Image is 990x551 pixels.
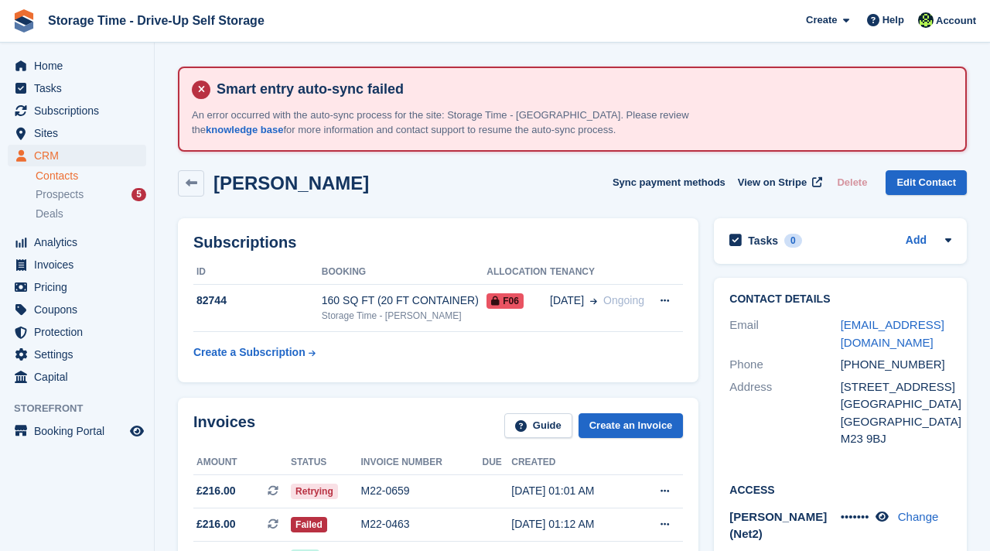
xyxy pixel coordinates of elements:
[34,122,127,144] span: Sites
[8,145,146,166] a: menu
[36,187,84,202] span: Prospects
[511,483,635,499] div: [DATE] 01:01 AM
[841,430,951,448] div: M23 9BJ
[193,293,322,309] div: 82744
[918,12,934,28] img: Laaibah Sarwar
[213,173,369,193] h2: [PERSON_NAME]
[738,175,807,190] span: View on Stripe
[322,260,486,285] th: Booking
[131,188,146,201] div: 5
[486,260,550,285] th: Allocation
[14,401,154,416] span: Storefront
[841,356,951,374] div: [PHONE_NUMBER]
[8,122,146,144] a: menu
[192,108,733,138] p: An error occurred with the auto-sync process for the site: Storage Time - [GEOGRAPHIC_DATA]. Plea...
[36,206,146,222] a: Deals
[841,510,869,523] span: •••••••
[291,450,360,475] th: Status
[34,276,127,298] span: Pricing
[36,207,63,221] span: Deals
[8,55,146,77] a: menu
[8,366,146,388] a: menu
[8,254,146,275] a: menu
[748,234,778,248] h2: Tasks
[34,420,127,442] span: Booking Portal
[603,294,644,306] span: Ongoing
[936,13,976,29] span: Account
[806,12,837,28] span: Create
[34,299,127,320] span: Coupons
[12,9,36,33] img: stora-icon-8386f47178a22dfd0bd8f6a31ec36ba5ce8667c1dd55bd0f319d3a0aa187defe.svg
[196,483,236,499] span: £216.00
[831,170,873,196] button: Delete
[8,344,146,365] a: menu
[34,100,127,121] span: Subscriptions
[841,378,951,396] div: [STREET_ADDRESS]
[784,234,802,248] div: 0
[193,450,291,475] th: Amount
[841,413,951,431] div: [GEOGRAPHIC_DATA]
[8,231,146,253] a: menu
[291,517,327,532] span: Failed
[729,378,840,448] div: Address
[886,170,967,196] a: Edit Contact
[729,317,840,351] div: Email
[36,187,146,203] a: Prospects 5
[361,483,483,499] div: M22-0659
[579,413,684,439] a: Create an Invoice
[128,422,146,440] a: Preview store
[841,395,951,413] div: [GEOGRAPHIC_DATA]
[613,170,725,196] button: Sync payment methods
[322,293,486,309] div: 160 SQ FT (20 FT CONTAINER)
[511,450,635,475] th: Created
[729,510,827,541] span: [PERSON_NAME] (Net2)
[34,344,127,365] span: Settings
[729,481,951,497] h2: Access
[729,356,840,374] div: Phone
[8,276,146,298] a: menu
[36,169,146,183] a: Contacts
[504,413,572,439] a: Guide
[361,450,483,475] th: Invoice number
[550,293,584,309] span: [DATE]
[729,293,951,306] h2: Contact Details
[42,8,271,33] a: Storage Time - Drive-Up Self Storage
[34,321,127,343] span: Protection
[34,254,127,275] span: Invoices
[210,80,953,98] h4: Smart entry auto-sync failed
[906,232,927,250] a: Add
[193,344,306,361] div: Create a Subscription
[8,321,146,343] a: menu
[193,260,322,285] th: ID
[511,516,635,532] div: [DATE] 01:12 AM
[8,100,146,121] a: menu
[732,170,825,196] a: View on Stripe
[34,366,127,388] span: Capital
[34,55,127,77] span: Home
[322,309,486,323] div: Storage Time - [PERSON_NAME]
[361,516,483,532] div: M22-0463
[8,420,146,442] a: menu
[206,124,283,135] a: knowledge base
[34,145,127,166] span: CRM
[483,450,512,475] th: Due
[8,299,146,320] a: menu
[193,234,683,252] h2: Subscriptions
[196,516,236,532] span: £216.00
[8,77,146,99] a: menu
[193,413,255,439] h2: Invoices
[486,293,524,309] span: F06
[34,231,127,253] span: Analytics
[882,12,904,28] span: Help
[193,338,316,367] a: Create a Subscription
[34,77,127,99] span: Tasks
[550,260,649,285] th: Tenancy
[898,510,939,523] a: Change
[841,318,944,349] a: [EMAIL_ADDRESS][DOMAIN_NAME]
[291,484,338,499] span: Retrying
